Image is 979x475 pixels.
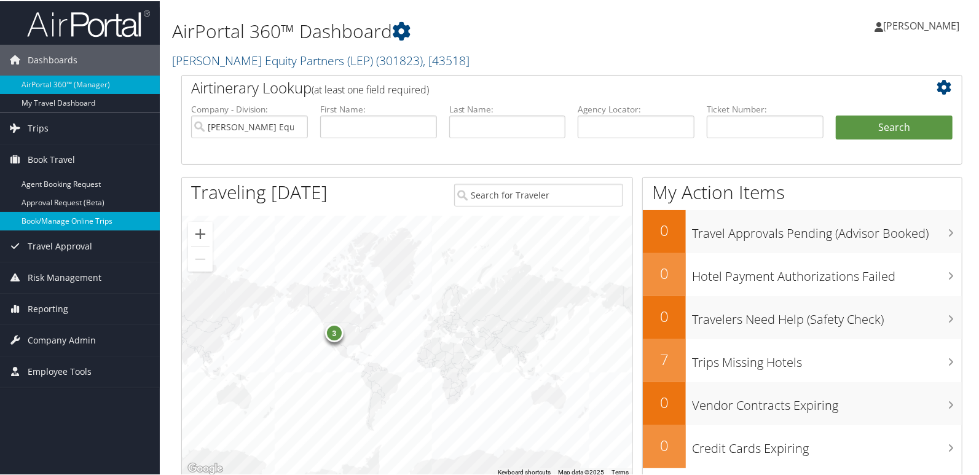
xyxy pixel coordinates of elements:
a: 0Travel Approvals Pending (Advisor Booked) [643,209,962,252]
img: airportal-logo.png [27,8,150,37]
a: Terms (opens in new tab) [611,468,629,474]
label: Last Name: [449,102,566,114]
label: Company - Division: [191,102,308,114]
span: ( 301823 ) [376,51,423,68]
a: [PERSON_NAME] [875,6,972,43]
a: 0Credit Cards Expiring [643,424,962,467]
button: Zoom in [188,221,213,245]
h2: 0 [643,434,686,455]
label: Agency Locator: [578,102,694,114]
label: First Name: [320,102,437,114]
span: Book Travel [28,143,75,174]
h3: Travel Approvals Pending (Advisor Booked) [692,218,962,241]
span: Reporting [28,292,68,323]
h1: My Action Items [643,178,962,204]
h2: 0 [643,262,686,283]
h2: Airtinerary Lookup [191,76,887,97]
h3: Credit Cards Expiring [692,433,962,456]
a: 0Vendor Contracts Expiring [643,381,962,424]
a: 0Hotel Payment Authorizations Failed [643,252,962,295]
h2: 0 [643,391,686,412]
h2: 0 [643,219,686,240]
span: Map data ©2025 [558,468,604,474]
span: [PERSON_NAME] [883,18,959,31]
h2: 7 [643,348,686,369]
input: Search for Traveler [454,183,623,205]
span: Trips [28,112,49,143]
a: 0Travelers Need Help (Safety Check) [643,295,962,338]
a: [PERSON_NAME] Equity Partners (LEP) [172,51,470,68]
a: 7Trips Missing Hotels [643,338,962,381]
span: Employee Tools [28,355,92,386]
h1: Traveling [DATE] [191,178,328,204]
h2: 0 [643,305,686,326]
h3: Hotel Payment Authorizations Failed [692,261,962,284]
span: (at least one field required) [312,82,429,95]
h3: Trips Missing Hotels [692,347,962,370]
span: Travel Approval [28,230,92,261]
h3: Vendor Contracts Expiring [692,390,962,413]
span: Dashboards [28,44,77,74]
h3: Travelers Need Help (Safety Check) [692,304,962,327]
span: Risk Management [28,261,101,292]
h1: AirPortal 360™ Dashboard [172,17,705,43]
div: 3 [324,323,343,341]
span: , [ 43518 ] [423,51,470,68]
label: Ticket Number: [707,102,824,114]
button: Search [836,114,953,139]
button: Zoom out [188,246,213,270]
span: Company Admin [28,324,96,355]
